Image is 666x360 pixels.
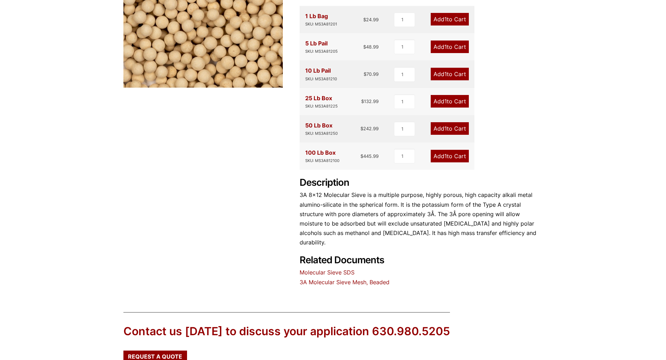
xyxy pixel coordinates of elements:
[360,153,363,159] span: $
[305,148,339,164] div: 100 Lb Box
[444,71,447,78] span: 1
[431,122,469,135] a: Add1to Cart
[305,103,338,110] div: SKU: MS3A81225
[444,16,447,23] span: 1
[300,279,389,286] a: 3A Molecular Sieve Mesh, Beaded
[360,126,379,131] bdi: 242.99
[300,177,543,189] h2: Description
[305,12,337,28] div: 1 Lb Bag
[361,98,379,104] bdi: 132.99
[360,126,363,131] span: $
[363,17,379,22] bdi: 24.99
[431,13,469,25] a: Add1to Cart
[305,48,338,55] div: SKU: MS3A81205
[431,95,469,108] a: Add1to Cart
[431,150,469,162] a: Add1to Cart
[300,190,543,247] p: 3A 8×12 Molecular Sieve is a multiple purpose, highly porous, high capacity alkali metal alumino-...
[364,71,366,77] span: $
[300,269,355,276] a: Molecular Sieve SDS
[305,66,337,82] div: 10 Lb Pail
[360,153,379,159] bdi: 445.99
[305,21,337,28] div: SKU: MS3A81201
[444,98,447,105] span: 1
[431,41,469,53] a: Add1to Cart
[305,130,338,137] div: SKU: MS3A81250
[444,125,447,132] span: 1
[305,39,338,55] div: 5 Lb Pail
[305,76,337,82] div: SKU: MS3A81210
[431,68,469,80] a: Add1to Cart
[305,94,338,110] div: 25 Lb Box
[363,44,366,50] span: $
[444,43,447,50] span: 1
[128,354,182,359] span: Request a Quote
[364,71,379,77] bdi: 70.99
[363,44,379,50] bdi: 48.99
[444,153,447,160] span: 1
[363,17,366,22] span: $
[361,98,364,104] span: $
[305,121,338,137] div: 50 Lb Box
[123,324,450,339] div: Contact us [DATE] to discuss your application 630.980.5205
[305,157,339,164] div: SKU: MS3A812100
